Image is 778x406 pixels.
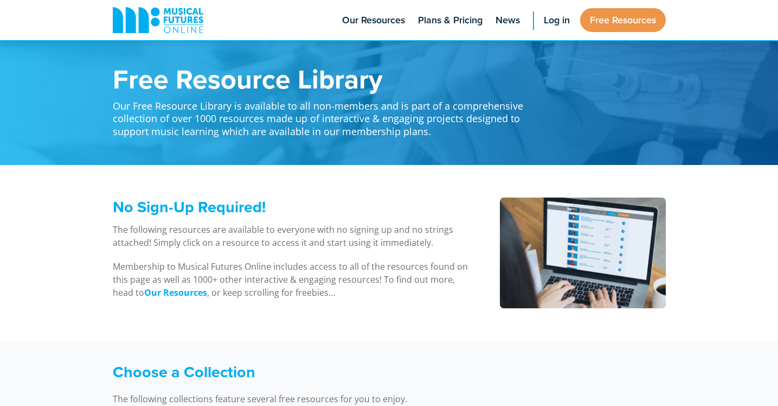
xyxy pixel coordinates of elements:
[113,195,266,218] span: No Sign-Up Required!
[113,260,472,299] p: Membership to Musical Futures Online includes access to all of the resources found on this page a...
[580,8,666,32] a: Free Resources
[496,13,520,28] span: News
[144,287,207,299] strong: Our Resources
[113,392,536,405] p: The following collections feature several free resources for you to enjoy.
[418,13,483,28] span: Plans & Pricing
[113,223,472,249] p: The following resources are available to everyone with no signing up and no strings attached! Sim...
[544,13,570,28] span: Log in
[144,287,207,299] a: Our Resources
[113,65,536,92] h1: Free Resource Library
[342,13,405,28] span: Our Resources
[113,92,536,138] p: Our Free Resource Library is available to all non-members and is part of a comprehensive collecti...
[113,363,536,382] h3: Choose a Collection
